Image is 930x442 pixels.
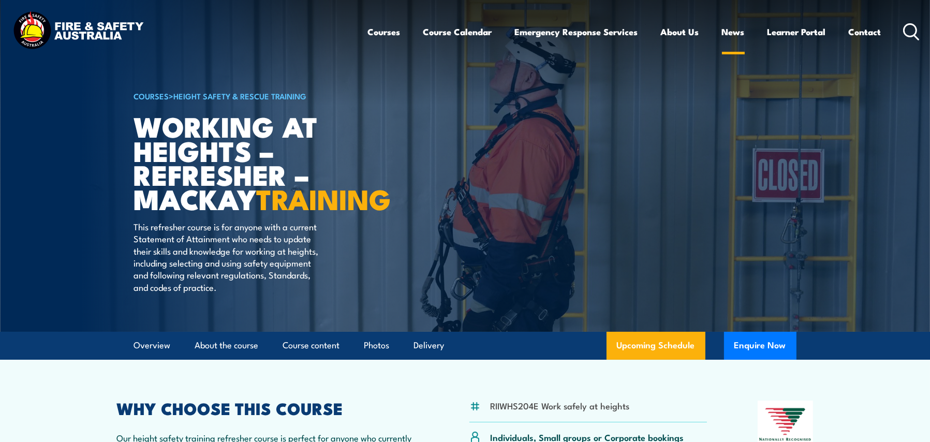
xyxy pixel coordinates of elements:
a: Height Safety & Rescue Training [174,90,307,101]
button: Enquire Now [724,332,796,360]
a: Upcoming Schedule [607,332,705,360]
a: About the course [195,332,259,359]
a: COURSES [134,90,169,101]
li: RIIWHS204E Work safely at heights [491,400,630,411]
strong: TRAINING [257,176,391,219]
a: Contact [849,18,881,46]
a: Emergency Response Services [515,18,638,46]
a: Delivery [414,332,445,359]
h2: WHY CHOOSE THIS COURSE [117,401,419,415]
a: About Us [661,18,699,46]
a: Course content [283,332,340,359]
h6: > [134,90,390,102]
a: Courses [368,18,401,46]
a: Course Calendar [423,18,492,46]
h1: Working at heights – refresher – Mackay [134,114,390,211]
a: Learner Portal [767,18,826,46]
a: News [722,18,745,46]
a: Photos [364,332,390,359]
a: Overview [134,332,171,359]
p: This refresher course is for anyone with a current Statement of Attainment who needs to update th... [134,220,323,293]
